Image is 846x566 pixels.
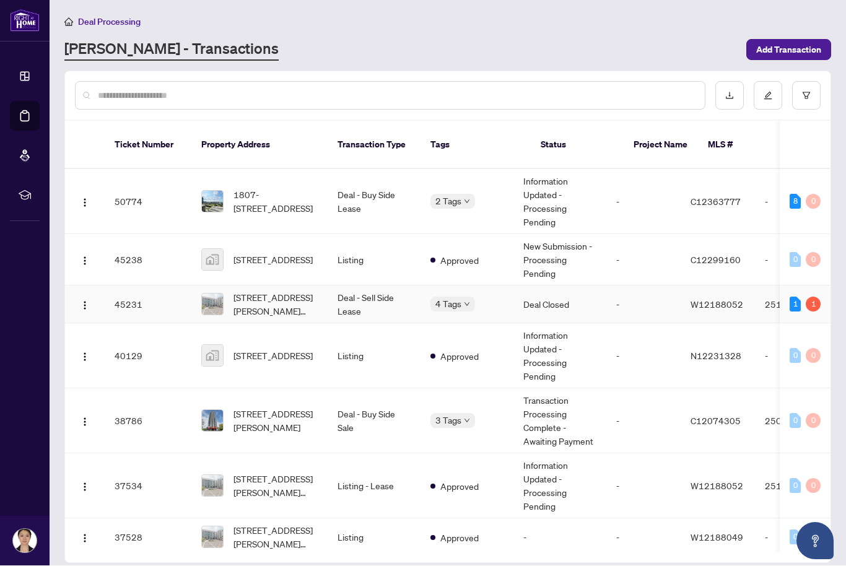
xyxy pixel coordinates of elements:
img: Logo [80,534,90,544]
span: W12188052 [691,299,743,310]
button: Logo [75,192,95,212]
td: 37534 [105,454,191,519]
td: Deal Closed [513,286,606,324]
td: Information Updated - Processing Pending [513,324,606,389]
th: Status [531,121,624,170]
span: home [64,18,73,27]
td: - [606,519,681,557]
td: Listing [328,235,421,286]
div: 0 [790,479,801,494]
button: Logo [75,295,95,315]
span: 3 Tags [435,414,461,428]
td: 37528 [105,519,191,557]
th: Property Address [191,121,328,170]
td: - [606,286,681,324]
td: - [755,519,842,557]
td: Deal - Buy Side Sale [328,389,421,454]
div: 0 [790,253,801,268]
a: [PERSON_NAME] - Transactions [64,39,279,61]
img: thumbnail-img [202,411,223,432]
td: Listing - Lease [328,454,421,519]
img: thumbnail-img [202,250,223,271]
div: 0 [806,414,821,429]
td: Deal - Buy Side Lease [328,170,421,235]
th: Ticket Number [105,121,191,170]
span: [STREET_ADDRESS] [233,253,313,267]
span: Approved [440,350,479,364]
img: Logo [80,198,90,208]
img: Logo [80,482,90,492]
span: [STREET_ADDRESS][PERSON_NAME][PERSON_NAME] [233,472,318,500]
img: thumbnail-img [202,346,223,367]
div: 0 [806,253,821,268]
span: [STREET_ADDRESS][PERSON_NAME][PERSON_NAME] [233,524,318,551]
img: thumbnail-img [202,476,223,497]
td: 50774 [105,170,191,235]
img: Logo [80,256,90,266]
td: - [606,324,681,389]
td: - [755,170,842,235]
button: Logo [75,411,95,431]
img: Logo [80,301,90,311]
td: - [606,170,681,235]
td: 45238 [105,235,191,286]
div: 1 [806,297,821,312]
span: down [464,302,470,308]
button: Add Transaction [746,40,831,61]
span: Deal Processing [78,17,141,28]
td: - [755,235,842,286]
span: 2 Tags [435,194,461,209]
span: [STREET_ADDRESS][PERSON_NAME] [233,407,318,435]
span: download [725,92,734,100]
div: 0 [790,414,801,429]
span: C12074305 [691,416,741,427]
td: - [606,454,681,519]
img: thumbnail-img [202,527,223,548]
div: 0 [806,349,821,364]
span: edit [764,92,772,100]
img: Logo [80,417,90,427]
span: Approved [440,480,479,494]
div: 1 [790,297,801,312]
td: 38786 [105,389,191,454]
button: download [715,82,744,110]
button: Logo [75,528,95,547]
div: 0 [790,349,801,364]
td: - [513,519,606,557]
img: thumbnail-img [202,294,223,315]
img: thumbnail-img [202,191,223,212]
td: Listing [328,519,421,557]
span: filter [802,92,811,100]
td: 40129 [105,324,191,389]
td: - [606,389,681,454]
td: New Submission - Processing Pending [513,235,606,286]
span: Approved [440,254,479,268]
button: Logo [75,250,95,270]
span: C12299160 [691,255,741,266]
button: Logo [75,346,95,366]
td: Deal - Sell Side Lease [328,286,421,324]
span: 4 Tags [435,297,461,311]
span: N12231328 [691,350,741,362]
span: Add Transaction [756,40,821,60]
td: - [755,324,842,389]
span: 1807-[STREET_ADDRESS] [233,188,318,216]
td: Information Updated - Processing Pending [513,170,606,235]
th: MLS # [698,121,772,170]
img: logo [10,9,40,32]
th: Project Name [624,121,698,170]
td: Transaction Processing Complete - Awaiting Payment [513,389,606,454]
span: down [464,199,470,205]
td: 2511314 [755,286,842,324]
button: Open asap [796,523,834,560]
div: 8 [790,194,801,209]
td: 2511314 [755,454,842,519]
th: Tags [421,121,531,170]
img: Logo [80,352,90,362]
span: Approved [440,531,479,545]
td: Information Updated - Processing Pending [513,454,606,519]
div: 0 [806,194,821,209]
th: Transaction Type [328,121,421,170]
button: edit [754,82,782,110]
img: Profile Icon [13,529,37,553]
